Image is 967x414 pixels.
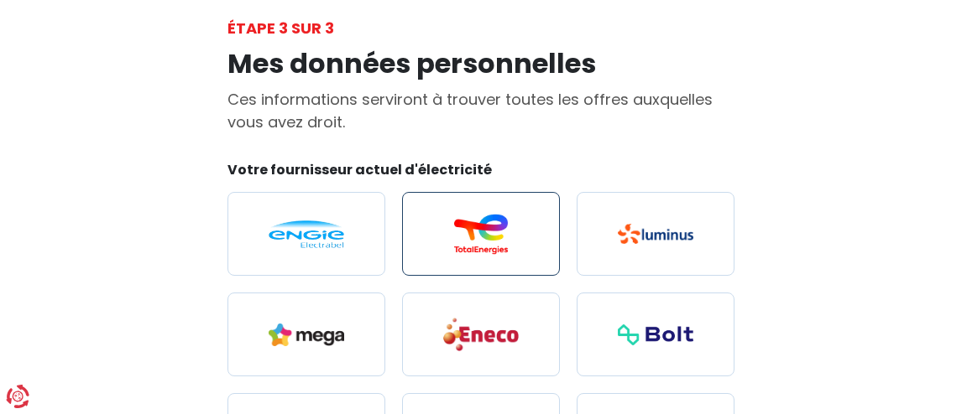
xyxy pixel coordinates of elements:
[618,324,693,345] img: Bolt
[227,48,740,80] h1: Mes données personnelles
[443,214,519,254] img: Total Energies / Lampiris
[227,160,740,186] legend: Votre fournisseur actuel d'électricité
[618,224,693,244] img: Luminus
[227,17,740,39] div: Étape 3 sur 3
[269,220,344,248] img: Engie / Electrabel
[443,317,519,352] img: Eneco
[227,88,740,133] p: Ces informations serviront à trouver toutes les offres auxquelles vous avez droit.
[269,323,344,346] img: Mega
